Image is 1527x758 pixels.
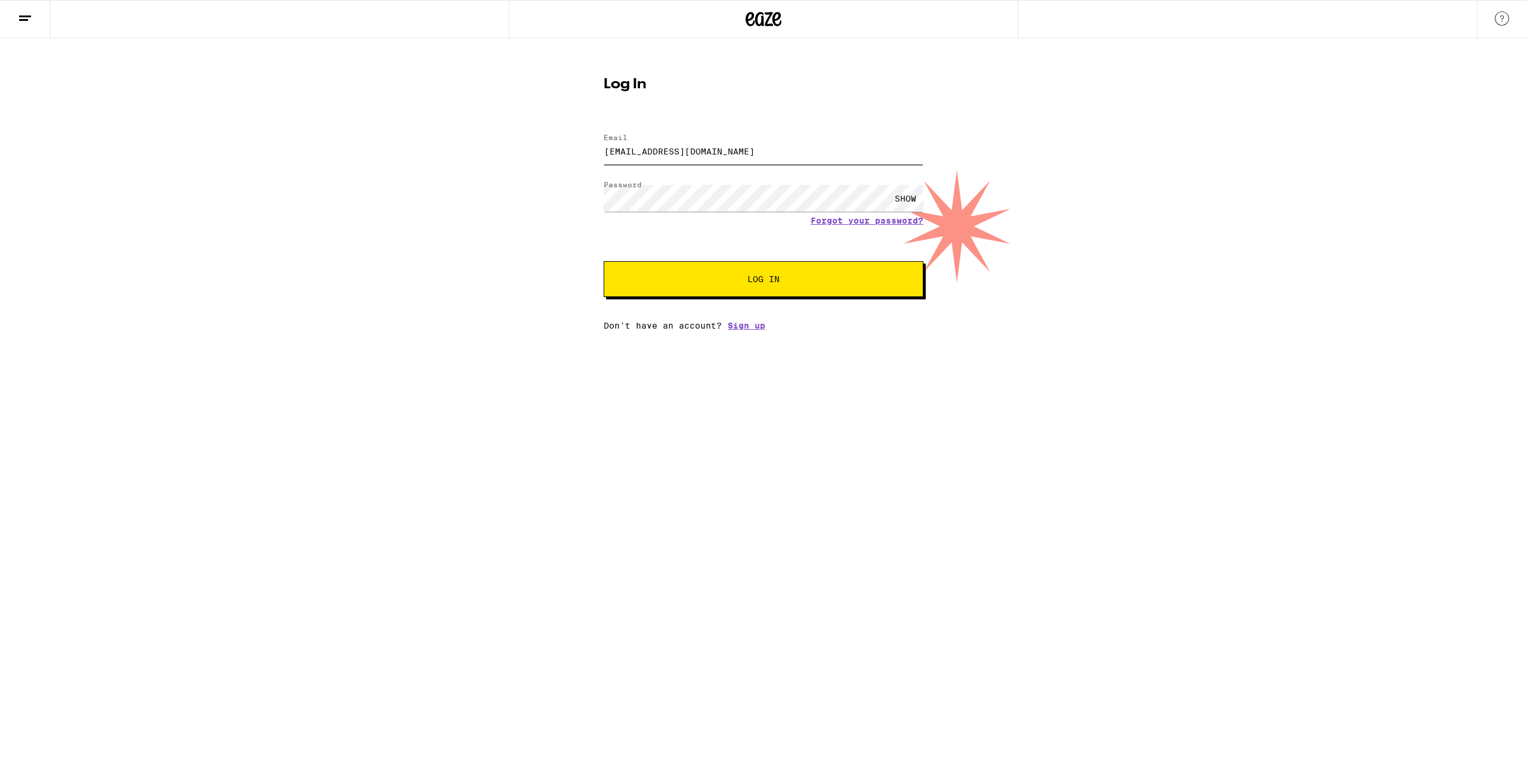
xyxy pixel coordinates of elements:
label: Password [604,181,642,188]
span: Log In [747,275,780,283]
button: Log In [604,261,923,297]
input: Email [604,138,923,165]
label: Email [604,134,628,141]
a: Forgot your password? [811,216,923,225]
div: SHOW [888,185,923,212]
div: Don't have an account? [604,321,923,330]
h1: Log In [604,78,923,92]
a: Sign up [728,321,765,330]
